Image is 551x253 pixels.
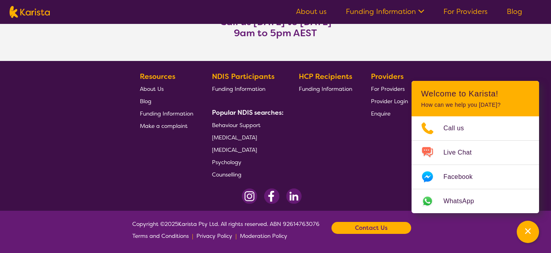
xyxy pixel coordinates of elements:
span: [MEDICAL_DATA] [212,146,257,153]
span: For Providers [371,85,405,92]
a: Web link opens in a new tab. [412,189,539,213]
b: Popular NDIS searches: [212,108,284,117]
span: Provider Login [371,98,408,105]
b: HCP Recipients [299,72,352,81]
span: Funding Information [140,110,193,117]
a: About Us [140,82,193,95]
a: Blog [140,95,193,107]
span: Blog [140,98,151,105]
img: Facebook [264,188,280,204]
a: Funding Information [212,82,280,95]
button: Channel Menu [517,221,539,243]
img: Karista logo [10,6,50,18]
a: About us [296,7,327,16]
span: Funding Information [212,85,265,92]
span: Enquire [371,110,390,117]
span: Facebook [443,171,482,183]
a: Enquire [371,107,408,120]
a: Privacy Policy [196,230,232,242]
p: | [235,230,237,242]
a: Psychology [212,156,280,168]
span: Funding Information [299,85,352,92]
a: Terms and Conditions [132,230,189,242]
a: Blog [507,7,522,16]
span: Live Chat [443,147,481,159]
b: NDIS Participants [212,72,275,81]
a: Provider Login [371,95,408,107]
span: Copyright © 2025 Karista Pty Ltd. All rights reserved. ABN 92614763076 [132,218,320,242]
a: For Providers [371,82,408,95]
span: Psychology [212,159,241,166]
a: Funding Information [140,107,193,120]
span: Counselling [212,171,241,178]
a: Behaviour Support [212,119,280,131]
a: Funding Information [299,82,352,95]
span: Behaviour Support [212,122,261,129]
a: Funding Information [346,7,424,16]
div: Channel Menu [412,81,539,213]
span: Call us [443,122,474,134]
p: How can we help you [DATE]? [421,102,529,108]
span: Privacy Policy [196,232,232,239]
b: Contact Us [355,222,388,234]
span: Terms and Conditions [132,232,189,239]
b: Providers [371,72,404,81]
img: LinkedIn [286,188,302,204]
span: [MEDICAL_DATA] [212,134,257,141]
span: Moderation Policy [240,232,287,239]
span: Make a complaint [140,122,188,129]
a: Moderation Policy [240,230,287,242]
span: About Us [140,85,164,92]
a: [MEDICAL_DATA] [212,143,280,156]
a: For Providers [443,7,488,16]
img: Instagram [242,188,257,204]
b: Resources [140,72,175,81]
a: Counselling [212,168,280,180]
h2: Welcome to Karista! [421,89,529,98]
a: Make a complaint [140,120,193,132]
span: WhatsApp [443,195,484,207]
ul: Choose channel [412,116,539,213]
a: [MEDICAL_DATA] [212,131,280,143]
p: | [192,230,193,242]
h3: Call us [DATE] to [DATE] 9am to 5pm AEST [220,16,331,39]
